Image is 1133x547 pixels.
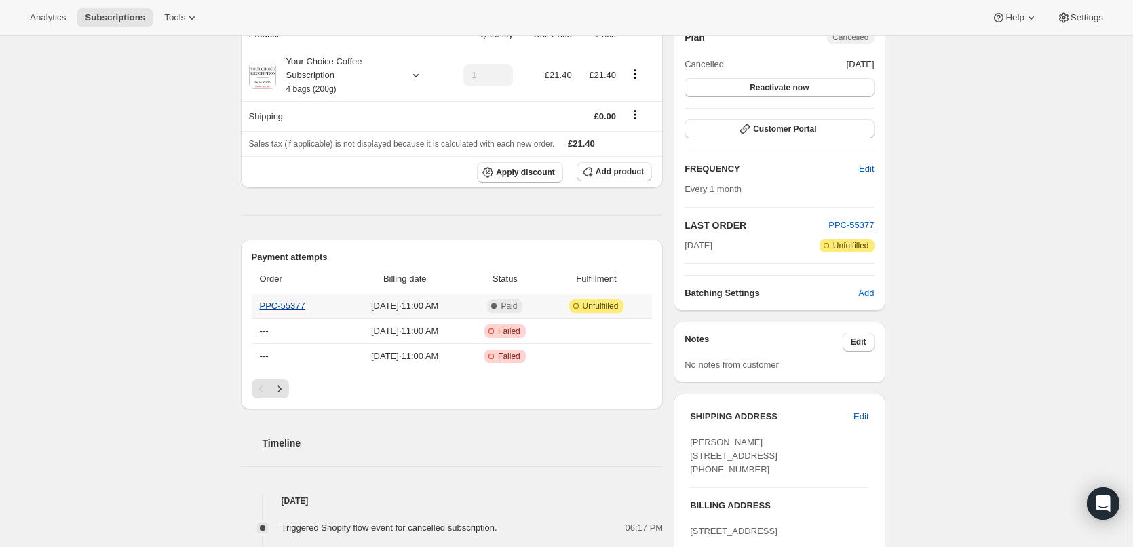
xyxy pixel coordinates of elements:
button: Apply discount [477,162,563,183]
button: Reactivate now [685,78,874,97]
button: Edit [851,158,882,180]
button: Help [984,8,1045,27]
button: Subscriptions [77,8,153,27]
span: Help [1005,12,1024,23]
div: Your Choice Coffee Subscription [276,55,398,96]
button: Analytics [22,8,74,27]
span: Edit [859,162,874,176]
button: Edit [845,406,877,428]
span: £0.00 [594,111,616,121]
h2: Plan [685,31,705,44]
button: PPC-55377 [828,219,874,232]
span: Failed [498,351,520,362]
span: Cancelled [685,58,724,71]
h2: LAST ORDER [685,219,828,232]
h3: SHIPPING ADDRESS [690,410,853,423]
span: Sales tax (if applicable) is not displayed because it is calculated with each new order. [249,139,555,149]
span: Subscriptions [85,12,145,23]
span: --- [260,326,269,336]
button: Next [270,379,289,398]
span: Add [858,286,874,300]
span: £21.40 [568,138,595,149]
button: Add [850,282,882,304]
span: [DATE] · 11:00 AM [348,324,461,338]
span: [DATE] · 11:00 AM [348,350,461,363]
span: --- [260,351,269,361]
th: Shipping [241,101,445,131]
span: £21.40 [545,70,572,80]
h2: FREQUENCY [685,162,859,176]
span: Edit [853,410,868,423]
span: Edit [851,337,866,347]
span: Tools [164,12,185,23]
button: Product actions [624,67,646,81]
div: Open Intercom Messenger [1087,487,1119,520]
h4: [DATE] [241,494,664,508]
span: Settings [1071,12,1103,23]
span: Analytics [30,12,66,23]
button: Customer Portal [685,119,874,138]
h3: BILLING ADDRESS [690,499,868,512]
span: [STREET_ADDRESS] [690,526,777,536]
span: Add product [596,166,644,177]
span: £21.40 [589,70,616,80]
span: [PERSON_NAME] [STREET_ADDRESS] [PHONE_NUMBER] [690,437,777,474]
span: Fulfillment [549,272,644,286]
span: Failed [498,326,520,337]
h6: Batching Settings [685,286,858,300]
h2: Timeline [263,436,664,450]
nav: Pagination [252,379,653,398]
img: product img [249,62,276,89]
h2: Payment attempts [252,250,653,264]
span: Unfulfilled [833,240,869,251]
span: Triggered Shopify flow event for cancelled subscription. [282,523,497,533]
span: 06:17 PM [626,521,664,535]
span: Apply discount [496,167,555,178]
button: Add product [577,162,652,181]
span: [DATE] · 11:00 AM [348,299,461,313]
button: Shipping actions [624,107,646,122]
span: [DATE] [847,58,875,71]
small: 4 bags (200g) [286,84,337,94]
button: Edit [843,333,875,352]
span: Unfulfilled [583,301,619,312]
span: Paid [501,301,517,312]
span: Billing date [348,272,461,286]
button: Tools [156,8,207,27]
button: Settings [1049,8,1111,27]
a: PPC-55377 [828,220,874,230]
span: Cancelled [832,32,868,43]
h3: Notes [685,333,843,352]
span: Every 1 month [685,184,742,194]
th: Order [252,264,345,294]
span: [DATE] [685,239,712,252]
span: Customer Portal [753,124,816,134]
span: Status [469,272,541,286]
span: No notes from customer [685,360,779,370]
a: PPC-55377 [260,301,305,311]
span: Reactivate now [750,82,809,93]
